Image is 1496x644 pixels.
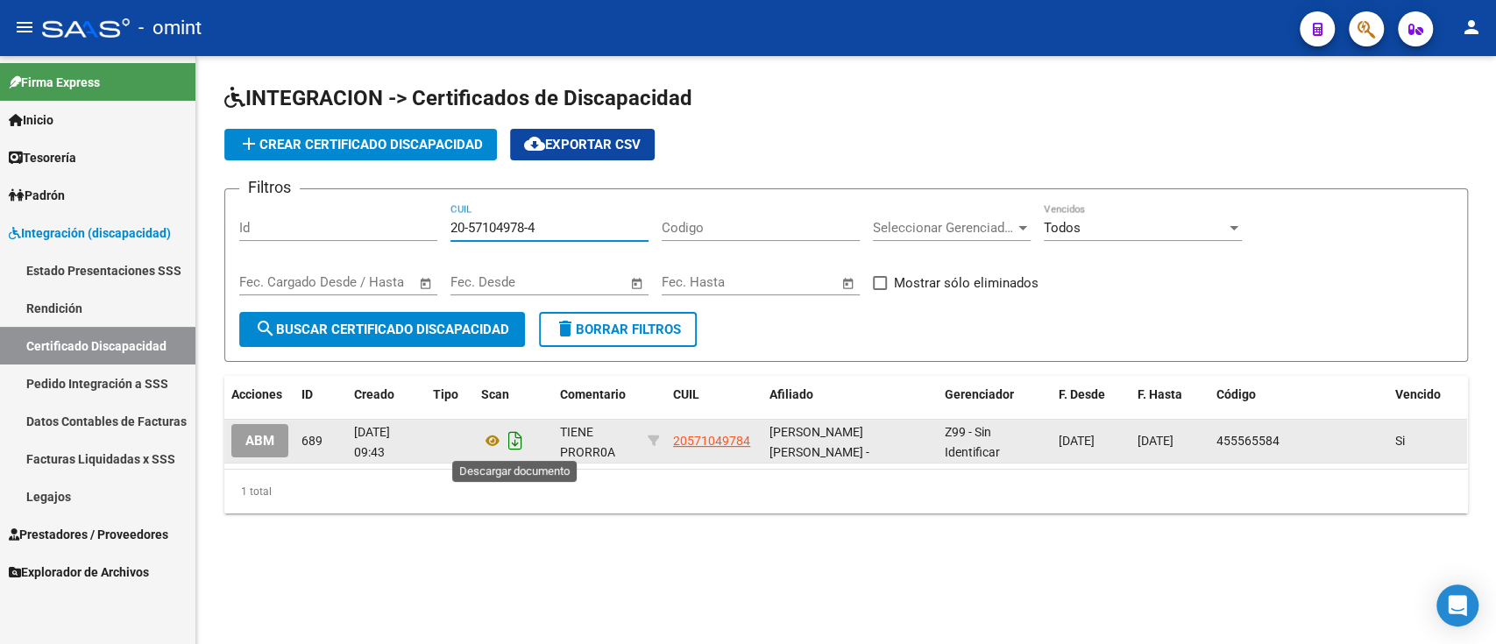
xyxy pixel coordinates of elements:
button: Buscar Certificado Discapacidad [239,312,525,347]
span: TIENE PRORR0A HASTA EL 06-08-2025 [560,425,615,499]
input: Fecha fin [748,274,833,290]
input: Fecha inicio [239,274,310,290]
span: 20571049784 [673,434,750,448]
span: Acciones [231,387,282,401]
span: Crear Certificado Discapacidad [238,137,483,152]
button: Exportar CSV [510,129,655,160]
button: Open calendar [416,273,436,294]
span: Si [1395,434,1405,448]
span: Firma Express [9,73,100,92]
span: CUIL [673,387,699,401]
mat-icon: delete [555,318,576,339]
i: Descargar documento [504,427,527,455]
span: Seleccionar Gerenciador [873,220,1015,236]
span: Padrón [9,186,65,205]
input: Fecha fin [537,274,622,290]
mat-icon: add [238,133,259,154]
span: Borrar Filtros [555,322,681,337]
span: F. Hasta [1138,387,1182,401]
datatable-header-cell: Gerenciador [938,376,1052,414]
button: Crear Certificado Discapacidad [224,129,497,160]
span: Scan [481,387,509,401]
span: Código [1216,387,1256,401]
span: [DATE] [1138,434,1173,448]
datatable-header-cell: CUIL [666,376,762,414]
input: Fecha inicio [450,274,521,290]
datatable-header-cell: Acciones [224,376,294,414]
span: Explorador de Archivos [9,563,149,582]
span: Z99 - Sin Identificar [945,425,1000,459]
datatable-header-cell: ID [294,376,347,414]
span: ABM [245,434,274,449]
datatable-header-cell: Código [1209,376,1388,414]
datatable-header-cell: Afiliado [762,376,938,414]
button: Open calendar [839,273,859,294]
datatable-header-cell: Tipo [426,376,474,414]
div: 1 total [224,470,1468,513]
datatable-header-cell: F. Hasta [1131,376,1209,414]
span: Vencido [1395,387,1441,401]
span: Exportar CSV [524,137,641,152]
h3: Filtros [239,175,300,200]
span: Integración (discapacidad) [9,223,171,243]
datatable-header-cell: Comentario [553,376,641,414]
span: Mostrar sólo eliminados [894,272,1039,294]
datatable-header-cell: Creado [347,376,426,414]
span: INTEGRACION -> Certificados de Discapacidad [224,86,692,110]
input: Fecha fin [326,274,411,290]
span: Buscar Certificado Discapacidad [255,322,509,337]
span: Todos [1044,220,1081,236]
span: Afiliado [769,387,813,401]
span: [DATE] 09:43 [354,425,390,459]
mat-icon: person [1461,17,1482,38]
span: Tipo [433,387,458,401]
span: Comentario [560,387,626,401]
button: Borrar Filtros [539,312,697,347]
span: Gerenciador [945,387,1014,401]
button: ABM [231,424,288,456]
mat-icon: menu [14,17,35,38]
span: Creado [354,387,394,401]
datatable-header-cell: F. Desde [1052,376,1131,414]
span: 455565584 [1216,434,1280,448]
span: - omint [138,9,202,47]
datatable-header-cell: Scan [474,376,553,414]
mat-icon: cloud_download [524,133,545,154]
button: Open calendar [627,273,648,294]
span: 689 [301,434,323,448]
datatable-header-cell: Vencido [1388,376,1467,414]
span: ID [301,387,313,401]
mat-icon: search [255,318,276,339]
div: Open Intercom Messenger [1436,584,1478,626]
span: [DATE] [1059,434,1095,448]
span: [PERSON_NAME] [PERSON_NAME] - [769,425,869,459]
input: Fecha inicio [662,274,733,290]
span: Tesorería [9,148,76,167]
span: F. Desde [1059,387,1105,401]
span: Prestadores / Proveedores [9,525,168,544]
span: Inicio [9,110,53,130]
